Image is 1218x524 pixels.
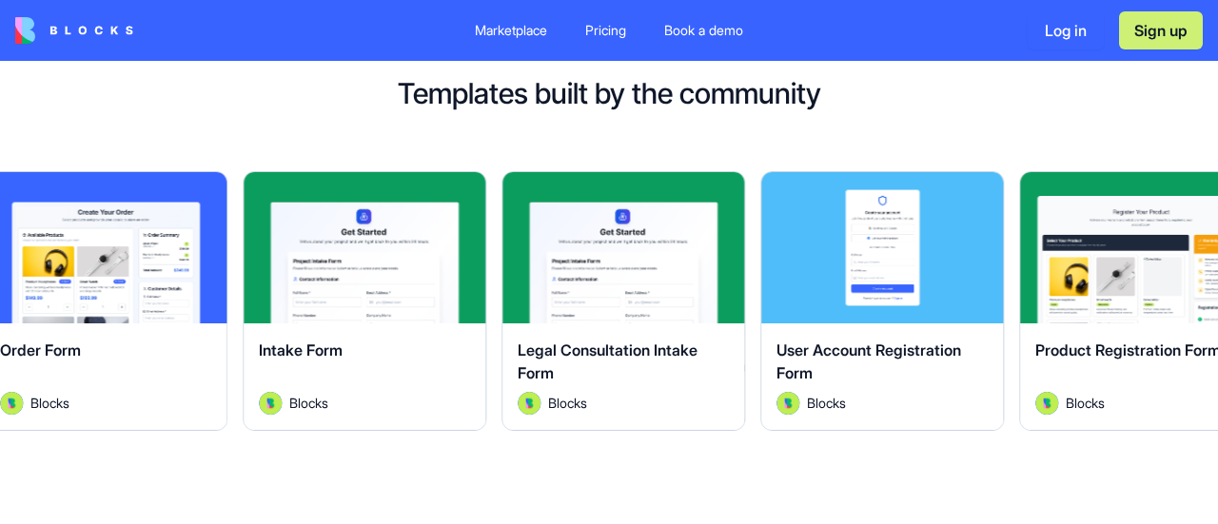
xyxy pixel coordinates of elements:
[15,17,133,44] img: logo
[1028,11,1104,49] button: Log in
[776,392,799,415] img: Avatar
[460,13,562,48] a: Marketplace
[475,21,547,40] div: Marketplace
[518,340,697,382] span: Legal Consultation Intake Form
[548,393,587,413] span: Blocks
[1035,392,1058,415] img: Avatar
[570,13,641,48] a: Pricing
[259,340,343,359] span: Intake Form
[289,393,328,413] span: Blocks
[1119,11,1203,49] button: Sign up
[30,393,69,413] span: Blocks
[664,21,743,40] div: Book a demo
[585,21,626,40] div: Pricing
[30,76,1188,110] h2: Templates built by the community
[807,393,846,413] span: Blocks
[518,392,540,415] img: Avatar
[776,340,961,382] span: User Account Registration Form
[259,392,282,415] img: Avatar
[649,13,758,48] a: Book a demo
[1066,393,1105,413] span: Blocks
